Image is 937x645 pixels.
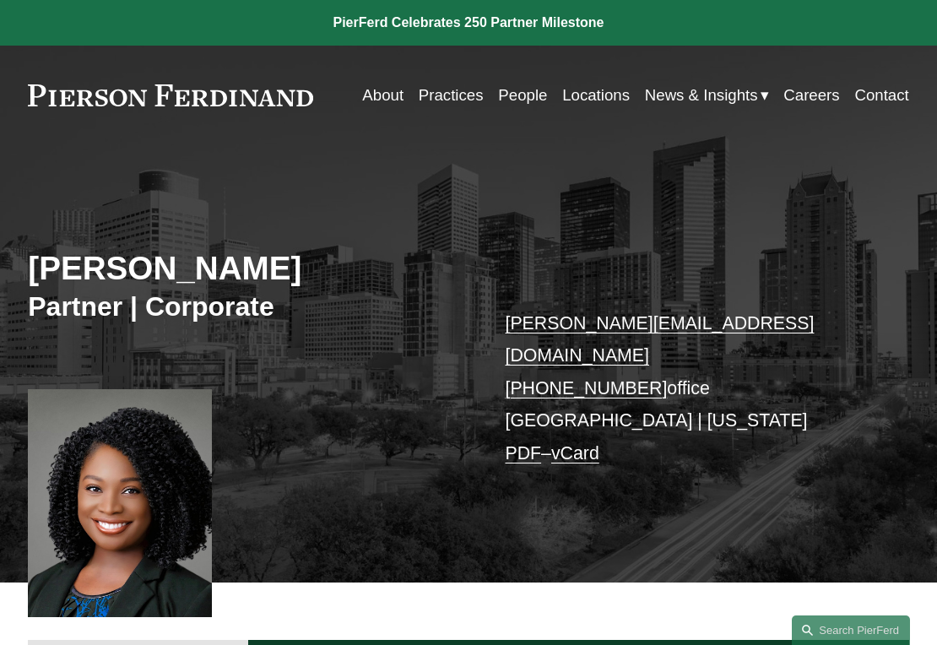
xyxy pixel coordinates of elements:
[645,81,758,110] span: News & Insights
[419,79,484,111] a: Practices
[498,79,547,111] a: People
[505,313,814,366] a: [PERSON_NAME][EMAIL_ADDRESS][DOMAIN_NAME]
[362,79,404,111] a: About
[28,249,468,289] h2: [PERSON_NAME]
[505,307,872,469] p: office [GEOGRAPHIC_DATA] | [US_STATE] –
[854,79,908,111] a: Contact
[562,79,630,111] a: Locations
[551,443,599,463] a: vCard
[792,615,910,645] a: Search this site
[783,79,839,111] a: Careers
[505,443,541,463] a: PDF
[28,290,468,324] h3: Partner | Corporate
[505,378,667,398] a: [PHONE_NUMBER]
[645,79,769,111] a: folder dropdown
